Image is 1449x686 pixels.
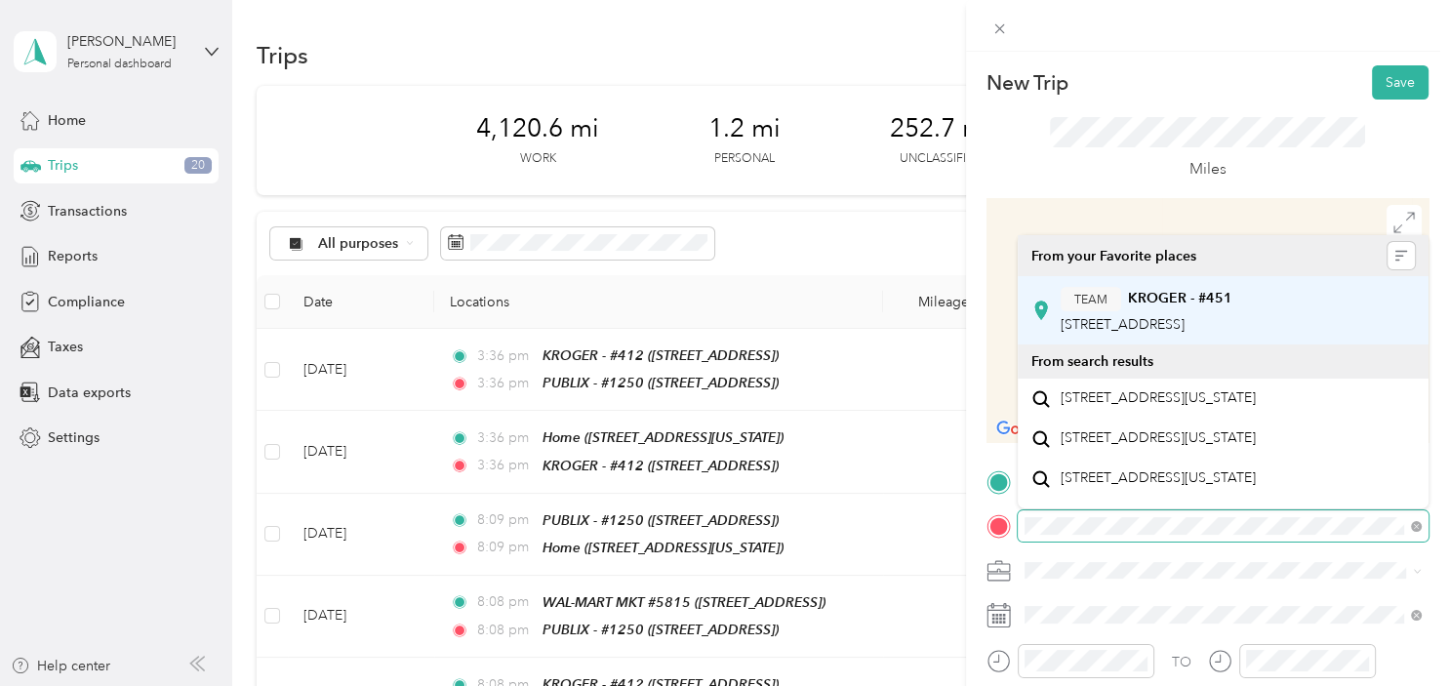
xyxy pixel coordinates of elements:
[1128,290,1232,307] strong: KROGER - #451
[986,69,1068,97] p: New Trip
[1340,577,1449,686] iframe: Everlance-gr Chat Button Frame
[1372,65,1429,100] button: Save
[1074,290,1107,307] span: TEAM
[1061,316,1185,333] span: [STREET_ADDRESS]
[991,417,1056,442] img: Google
[1061,469,1256,487] span: [STREET_ADDRESS][US_STATE]
[1061,287,1121,311] button: TEAM
[1061,429,1256,447] span: [STREET_ADDRESS][US_STATE]
[1172,652,1191,672] div: TO
[991,417,1056,442] a: Open this area in Google Maps (opens a new window)
[1031,353,1153,370] span: From search results
[1061,389,1256,407] span: [STREET_ADDRESS][US_STATE]
[1189,157,1227,182] p: Miles
[1031,248,1196,265] span: From your Favorite places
